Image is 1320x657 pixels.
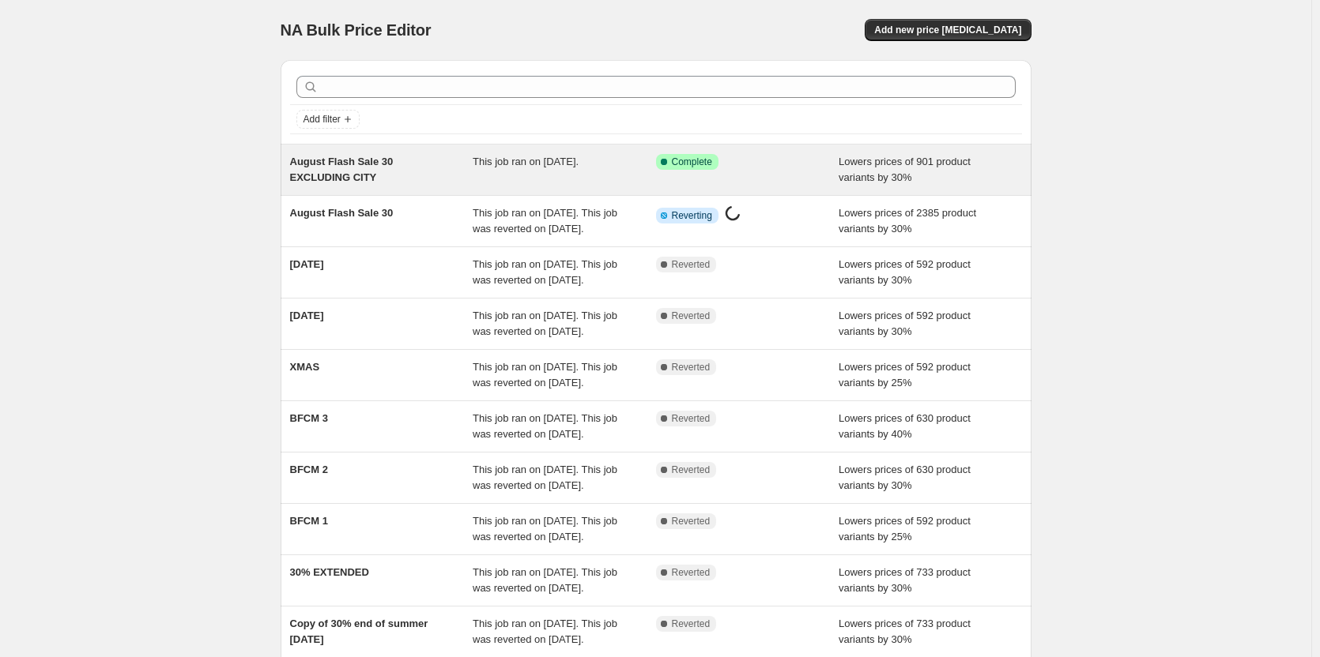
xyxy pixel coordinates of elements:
span: Lowers prices of 2385 product variants by 30% [839,207,976,235]
span: Lowers prices of 630 product variants by 40% [839,412,971,440]
span: Lowers prices of 592 product variants by 25% [839,361,971,389]
span: Lowers prices of 592 product variants by 30% [839,258,971,286]
span: This job ran on [DATE]. This job was reverted on [DATE]. [473,310,617,337]
span: Reverted [672,412,711,425]
span: Reverted [672,361,711,374]
span: Complete [672,156,712,168]
span: [DATE] [290,258,324,270]
span: [DATE] [290,310,324,321]
span: This job ran on [DATE]. This job was reverted on [DATE]. [473,412,617,440]
span: Lowers prices of 630 product variants by 30% [839,464,971,491]
span: Lowers prices of 901 product variants by 30% [839,156,971,183]
span: This job ran on [DATE]. This job was reverted on [DATE]. [473,258,617,286]
span: This job ran on [DATE]. [473,156,579,167]
span: BFCM 2 [290,464,328,475]
span: Reverted [672,310,711,322]
button: Add filter [296,110,360,129]
button: Add new price [MEDICAL_DATA] [865,19,1031,41]
span: 30% EXTENDED [290,566,369,578]
span: Reverting [672,209,712,222]
span: August Flash Sale 30 EXCLUDING CITY [290,156,394,183]
span: This job ran on [DATE]. This job was reverted on [DATE]. [473,515,617,542]
span: Add filter [304,113,341,126]
span: August Flash Sale 30 [290,207,394,219]
span: Reverted [672,515,711,527]
span: Lowers prices of 592 product variants by 30% [839,310,971,337]
span: This job ran on [DATE]. This job was reverted on [DATE]. [473,566,617,594]
span: Lowers prices of 733 product variants by 30% [839,566,971,594]
span: XMAS [290,361,320,373]
span: Add new price [MEDICAL_DATA] [874,24,1021,36]
span: Reverted [672,566,711,579]
span: BFCM 3 [290,412,328,424]
span: NA Bulk Price Editor [281,21,432,39]
span: This job ran on [DATE]. This job was reverted on [DATE]. [473,464,617,491]
span: Lowers prices of 733 product variants by 30% [839,618,971,645]
span: Reverted [672,464,711,476]
span: Reverted [672,258,711,271]
span: Reverted [672,618,711,630]
span: BFCM 1 [290,515,328,527]
span: This job ran on [DATE]. This job was reverted on [DATE]. [473,361,617,389]
span: This job ran on [DATE]. This job was reverted on [DATE]. [473,618,617,645]
span: Lowers prices of 592 product variants by 25% [839,515,971,542]
span: This job ran on [DATE]. This job was reverted on [DATE]. [473,207,617,235]
span: Copy of 30% end of summer [DATE] [290,618,428,645]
